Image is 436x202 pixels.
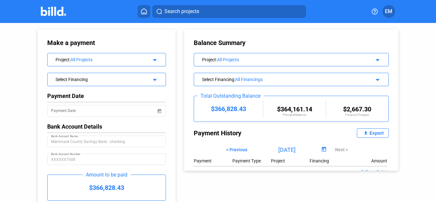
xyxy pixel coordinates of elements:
div: Export [370,131,384,136]
span: < Previous [226,147,247,152]
button: Search projects [152,5,306,18]
button: < Previous [222,144,252,155]
div: Payment [194,158,232,163]
div: Finance Charges [326,113,388,116]
span: EM [385,8,392,15]
span: Search projects [164,8,199,15]
mat-icon: file_upload [362,129,370,137]
div: Project [202,56,363,62]
button: Open calendar [319,146,328,154]
div: Amount to be paid [83,172,131,178]
div: Principal Balance [263,113,326,116]
button: Export [357,128,389,138]
button: EM [382,5,395,18]
div: Payment Type [232,158,271,163]
div: Financing [310,158,348,163]
mat-icon: arrow_drop_down [373,75,380,83]
div: Balance Summary [194,39,389,47]
div: Select Financing [202,76,363,82]
div: Project [56,56,147,62]
div: Select Financing [56,76,147,82]
div: $364,161.14 [263,105,326,113]
div: $366,828.43 [194,105,263,113]
button: Open calendar [156,104,162,110]
div: Project [271,158,310,163]
div: Bank Account Details [47,123,166,130]
div: Amount [371,158,387,163]
span: : [234,77,235,82]
span: : [70,57,71,62]
div: $2,667.30 [326,105,388,113]
div: All Projects [217,57,363,62]
div: $366,828.43 [48,175,166,200]
div: All Projects [71,57,147,62]
div: Make a payment [47,39,118,47]
span: : [216,57,217,62]
mat-icon: arrow_drop_down [150,75,158,83]
button: Next > [330,144,353,155]
div: Payment History [194,128,291,138]
div: Payment Date [47,93,166,99]
span: Next > [335,147,348,152]
mat-icon: arrow_drop_down [150,55,158,63]
div: Total Outstanding Balance [197,93,264,99]
mat-icon: arrow_drop_down [373,55,380,63]
div: $ 7,115.21 [350,169,387,176]
div: All Financings [235,77,363,82]
img: Billd Company Logo [41,7,66,16]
